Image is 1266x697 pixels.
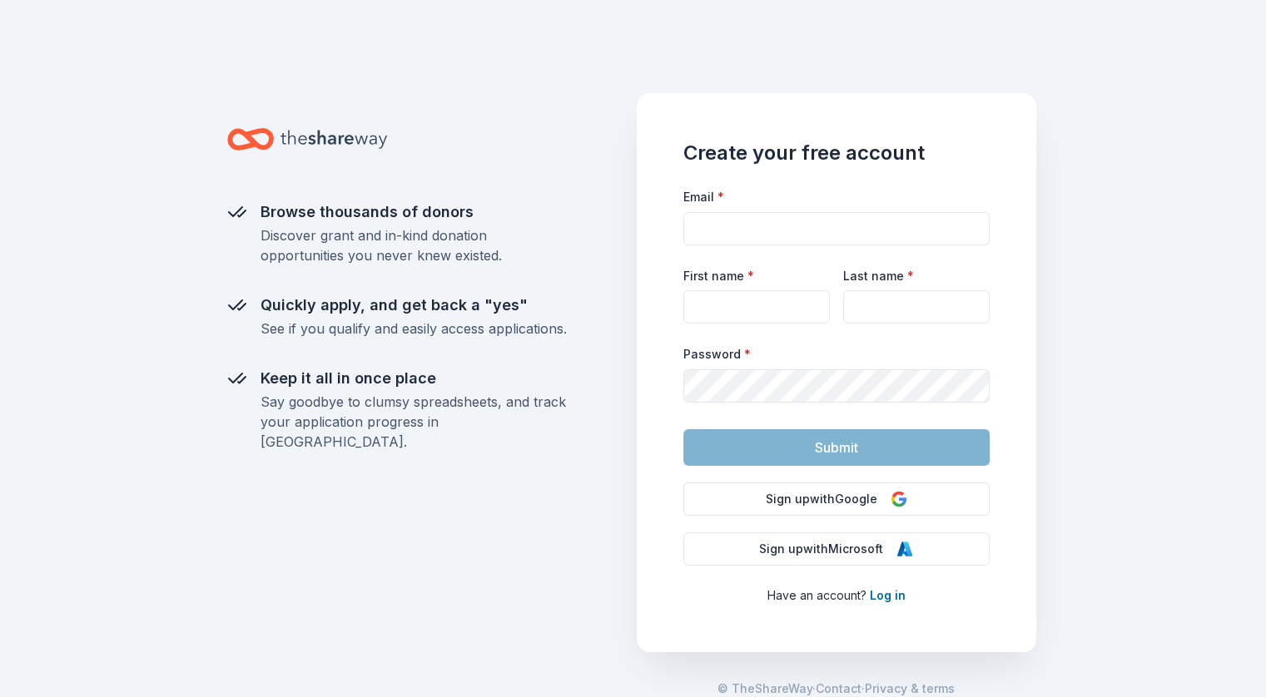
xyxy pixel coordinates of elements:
a: Log in [870,588,906,602]
button: Sign upwithMicrosoft [683,532,990,566]
div: Say goodbye to clumsy spreadsheets, and track your application progress in [GEOGRAPHIC_DATA]. [261,392,567,452]
div: Browse thousands of donors [261,199,567,225]
h1: Create your free account [683,140,990,166]
span: Have an account? [767,588,866,602]
div: Quickly apply, and get back a "yes" [261,292,567,319]
div: Keep it all in once place [261,365,567,392]
img: Google Logo [891,491,907,507]
div: See if you qualify and easily access applications. [261,319,567,339]
button: Sign upwithGoogle [683,482,990,516]
label: Password [683,346,751,363]
label: Email [683,189,724,205]
img: Microsoft Logo [896,541,913,557]
span: © TheShareWay [717,681,812,695]
label: First name [683,268,754,284]
label: Last name [843,268,914,284]
div: Discover grant and in-kind donation opportunities you never knew existed. [261,225,567,265]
